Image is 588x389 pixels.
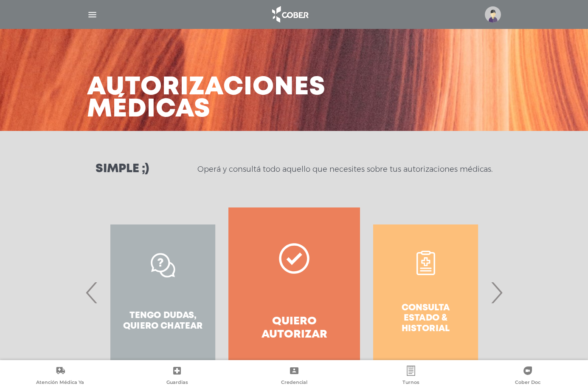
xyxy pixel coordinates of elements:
[515,379,540,387] span: Cober Doc
[197,164,492,174] p: Operá y consultá todo aquello que necesites sobre tus autorizaciones médicas.
[166,379,188,387] span: Guardias
[96,163,149,175] h3: Simple ;)
[84,270,100,315] span: Previous
[236,366,352,387] a: Credencial
[281,379,307,387] span: Credencial
[36,379,84,387] span: Atención Médica Ya
[470,366,586,387] a: Cober Doc
[244,315,344,341] h4: Quiero autorizar
[87,77,326,121] h3: Autorizaciones médicas
[485,6,501,23] img: profile-placeholder.svg
[267,4,312,25] img: logo_cober_home-white.png
[228,207,360,378] a: Quiero autorizar
[402,379,419,387] span: Turnos
[2,366,118,387] a: Atención Médica Ya
[87,9,98,20] img: Cober_menu-lines-white.svg
[352,366,469,387] a: Turnos
[118,366,235,387] a: Guardias
[488,270,505,315] span: Next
